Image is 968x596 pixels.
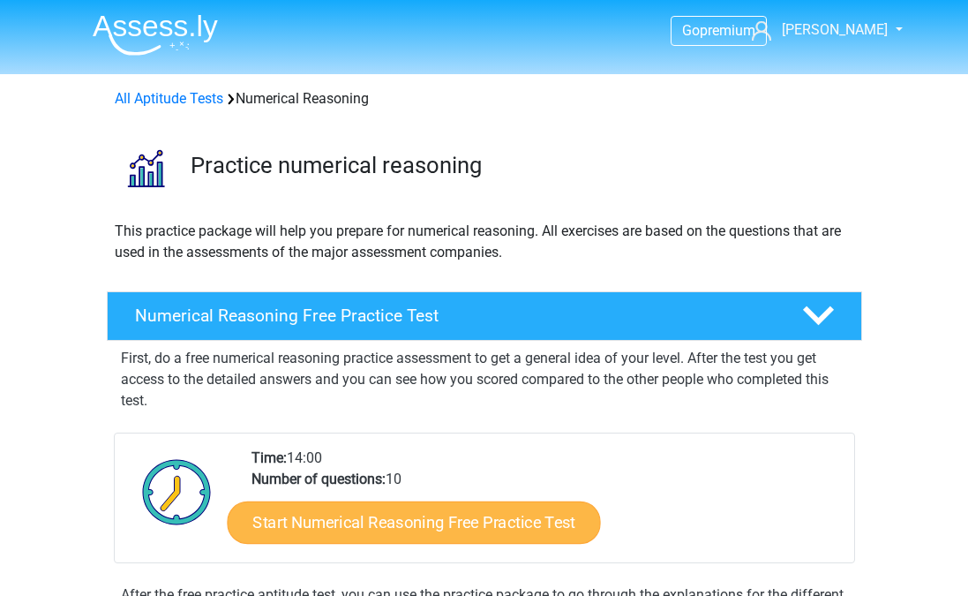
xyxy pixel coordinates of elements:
[100,291,869,341] a: Numerical Reasoning Free Practice Test
[672,19,766,42] a: Gopremium
[782,21,888,38] span: [PERSON_NAME]
[135,306,774,326] h4: Numerical Reasoning Free Practice Test
[682,22,700,39] span: Go
[115,90,223,107] a: All Aptitude Tests
[191,152,848,179] h3: Practice numerical reasoning
[108,88,861,109] div: Numerical Reasoning
[115,221,854,263] p: This practice package will help you prepare for numerical reasoning. All exercises are based on t...
[251,471,386,487] b: Number of questions:
[108,131,183,206] img: numerical reasoning
[93,14,218,56] img: Assessly
[745,19,889,41] a: [PERSON_NAME]
[121,348,848,411] p: First, do a free numerical reasoning practice assessment to get a general idea of your level. Aft...
[132,448,221,536] img: Clock
[227,501,600,543] a: Start Numerical Reasoning Free Practice Test
[251,449,287,466] b: Time:
[700,22,755,39] span: premium
[238,448,853,562] div: 14:00 10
